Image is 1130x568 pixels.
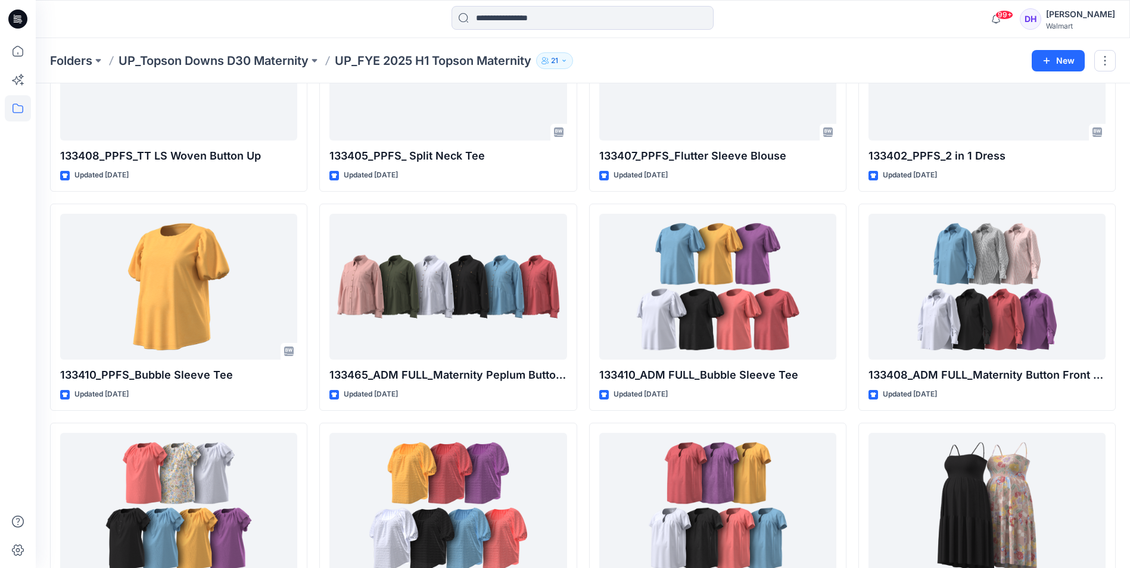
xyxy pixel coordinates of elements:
[1046,7,1115,21] div: [PERSON_NAME]
[883,388,937,401] p: Updated [DATE]
[74,169,129,182] p: Updated [DATE]
[883,169,937,182] p: Updated [DATE]
[995,10,1013,20] span: 99+
[1046,21,1115,30] div: Walmart
[329,367,566,383] p: 133465_ADM FULL_Maternity Peplum Button Down
[1020,8,1041,30] div: DH
[74,388,129,401] p: Updated [DATE]
[599,367,836,383] p: 133410_ADM FULL_Bubble Sleeve Tee
[536,52,573,69] button: 21
[329,214,566,360] a: 133465_ADM FULL_Maternity Peplum Button Down
[119,52,309,69] a: UP_Topson Downs D30 Maternity
[60,148,297,164] p: 133408_PPFS_TT LS Woven Button Up
[599,148,836,164] p: 133407_PPFS_Flutter Sleeve Blouse
[60,214,297,360] a: 133410_PPFS_Bubble Sleeve Tee
[551,54,558,67] p: 21
[868,367,1106,383] p: 133408_ADM FULL_Maternity Button Front Shirt
[868,148,1106,164] p: 133402_PPFS_2 in 1 Dress
[335,52,531,69] p: UP_FYE 2025 H1 Topson Maternity
[868,214,1106,360] a: 133408_ADM FULL_Maternity Button Front Shirt
[344,388,398,401] p: Updated [DATE]
[614,169,668,182] p: Updated [DATE]
[1032,50,1085,71] button: New
[329,148,566,164] p: 133405_PPFS_ Split Neck Tee
[60,367,297,383] p: 133410_PPFS_Bubble Sleeve Tee
[599,214,836,360] a: 133410_ADM FULL_Bubble Sleeve Tee
[344,169,398,182] p: Updated [DATE]
[50,52,92,69] a: Folders
[614,388,668,401] p: Updated [DATE]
